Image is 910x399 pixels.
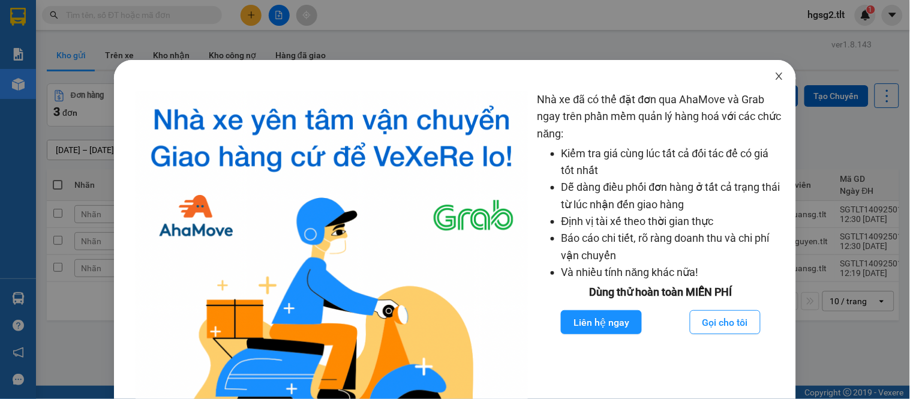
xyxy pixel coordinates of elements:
[573,315,629,330] span: Liên hệ ngay
[561,213,785,230] li: Định vị tài xế theo thời gian thực
[561,179,785,213] li: Dễ dàng điều phối đơn hàng ở tất cả trạng thái từ lúc nhận đến giao hàng
[561,230,785,264] li: Báo cáo chi tiết, rõ ràng doanh thu và chi phí vận chuyển
[561,310,642,334] button: Liên hệ ngay
[702,315,748,330] span: Gọi cho tôi
[561,264,785,281] li: Và nhiều tính năng khác nữa!
[690,310,761,334] button: Gọi cho tôi
[774,71,784,81] span: close
[762,60,796,94] button: Close
[561,145,785,179] li: Kiểm tra giá cùng lúc tất cả đối tác để có giá tốt nhất
[537,284,785,301] div: Dùng thử hoàn toàn MIỄN PHÍ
